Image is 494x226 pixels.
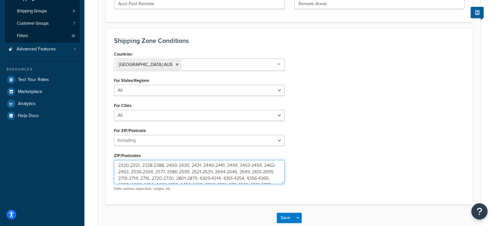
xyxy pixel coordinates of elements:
li: Shipping Groups [5,5,80,17]
span: 7 [73,21,75,26]
span: 6 [73,8,75,14]
a: Customer Groups7 [5,18,80,30]
label: For States/Regions [114,78,149,83]
span: 1 [74,47,75,52]
h3: Shipping Zone Conditions [114,37,464,44]
li: Customer Groups [5,18,80,30]
a: Advanced Features1 [5,43,80,55]
span: Marketplace [18,89,42,95]
a: Analytics [5,98,80,110]
span: Help Docs [18,113,39,119]
button: Open Resource Center [471,203,488,219]
li: Advanced Features [5,43,80,55]
span: Test Your Rates [18,77,49,83]
li: Filters [5,30,80,42]
span: Shipping Groups [17,8,47,14]
label: Countries [114,52,133,57]
span: Analytics [18,101,36,107]
div: Resources [5,67,80,72]
p: Enter comma separated, ranges, etc [114,186,285,191]
button: Save [277,213,294,223]
label: For Cities [114,103,132,108]
label: ZIP/Postcodes [114,153,141,158]
span: Advanced Features [17,47,56,52]
textarea: 2320-2321, 2328-2388, 2400-2430, 2431, 2440-2441, 2449, 2453-2454, 2462-2463, 2536-2554, 2577, 25... [114,160,285,184]
a: Test Your Rates [5,74,80,86]
a: Shipping Groups6 [5,5,80,17]
a: Help Docs [5,110,80,122]
a: Marketplace [5,86,80,98]
span: Customer Groups [17,21,49,26]
a: Filters18 [5,30,80,42]
span: [GEOGRAPHIC_DATA] AUS [119,61,172,68]
label: For ZIP/Postcode [114,128,146,133]
span: Filters [17,33,28,39]
button: Show Help Docs [471,7,484,18]
span: 18 [71,33,75,39]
